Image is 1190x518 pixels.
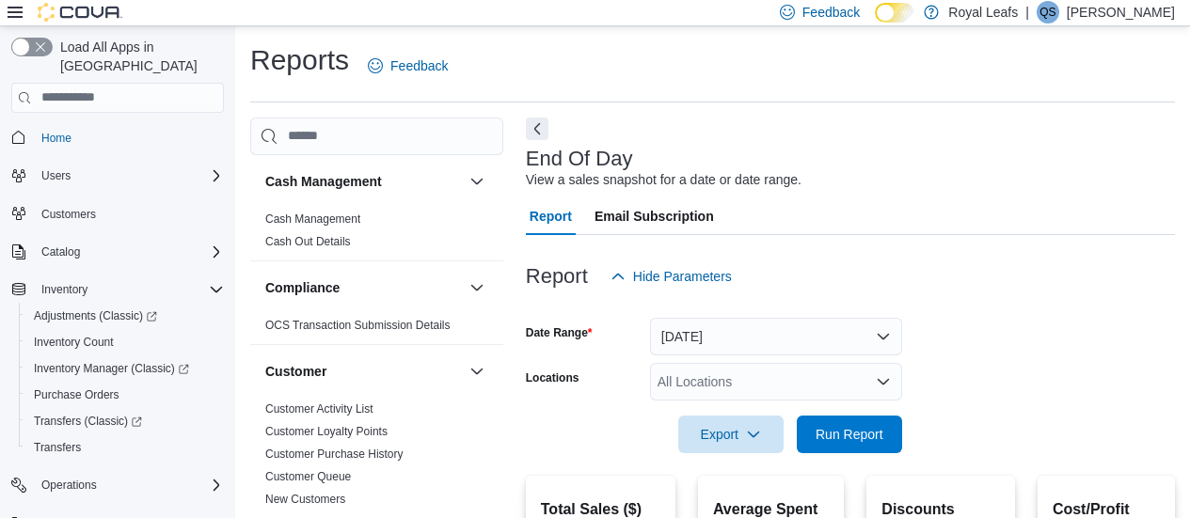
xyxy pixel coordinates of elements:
h3: Cash Management [265,172,382,191]
span: Load All Apps in [GEOGRAPHIC_DATA] [53,38,224,75]
span: Run Report [816,425,883,444]
span: OCS Transaction Submission Details [265,318,451,333]
p: [PERSON_NAME] [1067,1,1175,24]
a: Transfers (Classic) [19,408,231,434]
span: Inventory Count [26,331,224,353]
a: Purchase Orders [26,384,127,406]
button: Export [678,416,784,453]
span: Inventory [41,282,87,297]
button: Users [4,163,231,189]
a: Feedback [360,47,455,85]
button: Purchase Orders [19,382,231,408]
span: Dark Mode [875,23,876,24]
button: Next [526,118,548,140]
span: Feedback [802,3,860,22]
button: Operations [4,472,231,498]
a: Customer Purchase History [265,447,404,461]
button: Inventory [4,276,231,303]
button: Open list of options [876,374,891,389]
button: Compliance [265,278,462,297]
h3: Report [526,265,588,288]
img: Cova [38,3,122,22]
span: Cash Management [265,212,360,227]
span: Home [34,126,224,149]
button: Customer [265,362,462,381]
span: Cash Out Details [265,234,351,249]
label: Locations [526,370,579,385]
span: Report [530,197,572,235]
a: Customers [34,203,103,226]
button: Users [34,165,78,187]
span: Transfers [26,436,224,459]
a: Cash Out Details [265,235,351,248]
a: Cash Management [265,212,360,226]
a: Inventory Manager (Classic) [26,357,197,380]
a: Transfers [26,436,88,459]
input: Dark Mode [875,3,914,23]
a: Inventory Manager (Classic) [19,355,231,382]
a: Transfers (Classic) [26,410,150,432]
a: Home [34,127,79,149]
a: Customer Loyalty Points [265,425,388,438]
span: Customer Purchase History [265,447,404,462]
p: Royal Leafs [948,1,1018,24]
button: [DATE] [650,318,902,355]
span: Operations [34,474,224,496]
p: | [1025,1,1029,24]
div: Qadeer Shah [1037,1,1059,24]
label: Date Range [526,325,593,340]
span: Purchase Orders [26,384,224,406]
button: Hide Parameters [603,258,739,295]
button: Cash Management [265,172,462,191]
h3: Customer [265,362,326,381]
h1: Reports [250,41,349,79]
span: Transfers (Classic) [34,414,142,429]
h3: Compliance [265,278,340,297]
a: New Customers [265,493,345,506]
span: Purchase Orders [34,387,119,402]
button: Home [4,124,231,151]
h3: End Of Day [526,148,633,170]
div: Cash Management [250,208,503,260]
span: Customer Activity List [265,401,373,416]
span: Customers [34,202,224,226]
button: Compliance [466,276,488,299]
div: Compliance [250,314,503,344]
span: New Customers [265,492,345,507]
div: Customer [250,398,503,518]
span: Operations [41,478,97,493]
span: Hide Parameters [633,267,732,286]
a: Customer Activity List [265,402,373,416]
span: Users [41,168,71,183]
button: Operations [34,474,104,496]
span: Inventory [34,278,224,301]
span: Adjustments (Classic) [26,305,224,327]
span: Inventory Count [34,335,114,350]
span: Inventory Manager (Classic) [34,361,189,376]
a: OCS Transaction Submission Details [265,319,451,332]
span: Inventory Manager (Classic) [26,357,224,380]
span: Users [34,165,224,187]
a: Adjustments (Classic) [19,303,231,329]
span: Transfers (Classic) [26,410,224,432]
span: QS [1039,1,1055,24]
button: Transfers [19,434,231,461]
button: Run Report [797,416,902,453]
span: Catalog [34,241,224,263]
button: Cash Management [466,170,488,193]
button: Inventory Count [19,329,231,355]
a: Adjustments (Classic) [26,305,165,327]
button: Catalog [34,241,87,263]
span: Customer Queue [265,469,351,484]
span: Adjustments (Classic) [34,308,157,323]
span: Catalog [41,244,80,259]
div: View a sales snapshot for a date or date range. [526,170,801,190]
span: Customer Loyalty Points [265,424,388,439]
button: Customer [466,360,488,383]
span: Transfers [34,440,81,455]
button: Inventory [34,278,95,301]
span: Customers [41,207,96,222]
a: Customer Queue [265,470,351,483]
span: Home [41,131,71,146]
button: Catalog [4,239,231,265]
